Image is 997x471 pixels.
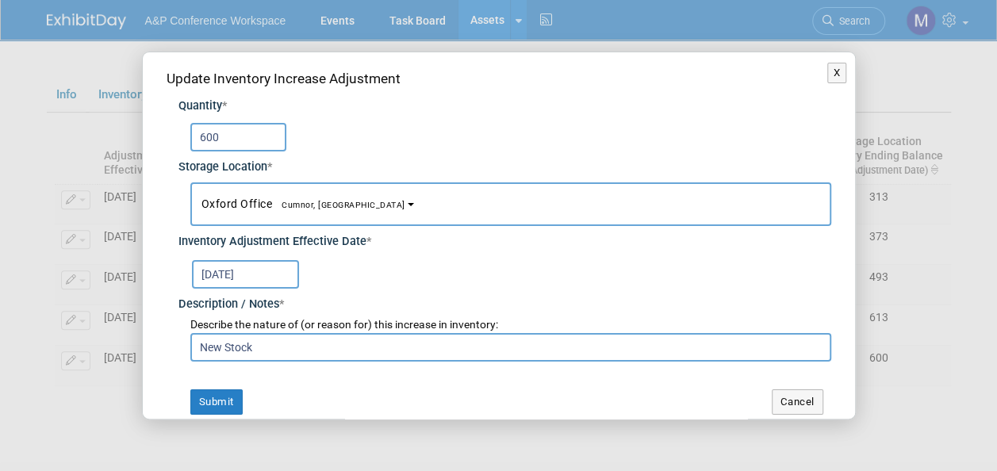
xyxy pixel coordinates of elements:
input: Effective Date [192,260,299,289]
button: X [827,63,847,83]
div: Inventory Adjustment Effective Date [178,226,831,251]
span: Describe the nature of (or reason for) this increase in inventory: [190,318,498,331]
button: Cancel [772,389,823,415]
button: Submit [190,389,243,415]
div: Storage Location [178,151,831,176]
span: Cumnor, [GEOGRAPHIC_DATA] [272,200,405,210]
div: Quantity [178,98,831,115]
div: Description / Notes [178,289,831,313]
span: Oxford Office [201,197,405,210]
button: Oxford OfficeCumnor, [GEOGRAPHIC_DATA] [190,182,831,226]
span: Update Inventory Increase Adjustment [167,71,401,86]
